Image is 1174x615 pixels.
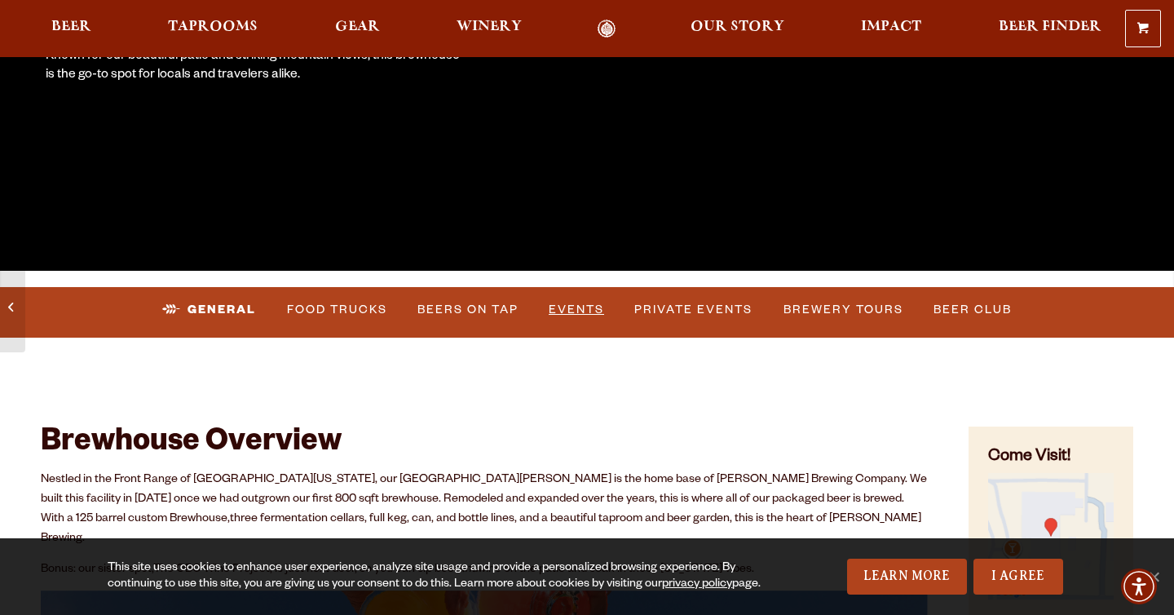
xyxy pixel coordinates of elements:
[108,560,763,593] div: This site uses cookies to enhance user experience, analyze site usage and provide a personalized ...
[988,473,1114,599] img: Small thumbnail of location on map
[280,291,394,329] a: Food Trucks
[41,513,921,546] span: three fermentation cellars, full keg, can, and bottle lines, and a beautiful taproom and beer gar...
[988,446,1114,470] h4: Come Visit!
[168,20,258,33] span: Taprooms
[847,559,967,595] a: Learn More
[41,427,928,462] h2: Brewhouse Overview
[457,20,522,33] span: Winery
[41,471,928,549] p: Nestled in the Front Range of [GEOGRAPHIC_DATA][US_STATE], our [GEOGRAPHIC_DATA][PERSON_NAME] is ...
[999,20,1101,33] span: Beer Finder
[51,20,91,33] span: Beer
[691,20,784,33] span: Our Story
[542,291,611,329] a: Events
[335,20,380,33] span: Gear
[157,20,268,38] a: Taprooms
[1121,569,1157,604] div: Accessibility Menu
[927,291,1018,329] a: Beer Club
[324,20,391,38] a: Gear
[41,20,102,38] a: Beer
[156,291,263,329] a: General
[446,20,532,38] a: Winery
[662,578,732,591] a: privacy policy
[411,291,525,329] a: Beers on Tap
[46,48,463,86] div: Known for our beautiful patio and striking mountain views, this brewhouse is the go-to spot for l...
[850,20,932,38] a: Impact
[777,291,910,329] a: Brewery Tours
[988,20,1112,38] a: Beer Finder
[576,20,638,38] a: Odell Home
[680,20,795,38] a: Our Story
[861,20,921,33] span: Impact
[973,559,1063,595] a: I Agree
[628,291,759,329] a: Private Events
